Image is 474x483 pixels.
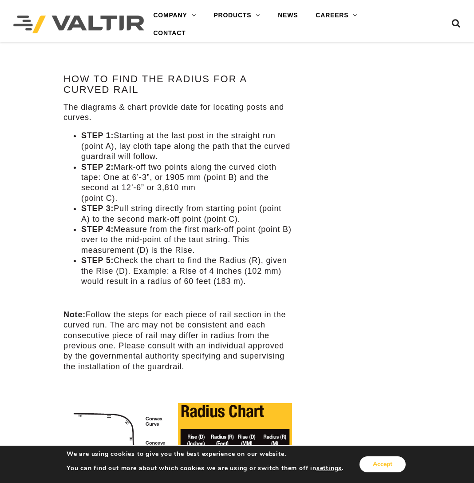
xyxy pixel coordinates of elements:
[316,464,342,472] button: settings
[144,24,194,42] a: CONTACT
[81,163,114,172] strong: STEP 2:
[307,7,366,24] a: CAREERS
[359,456,406,472] button: Accept
[81,256,114,265] strong: STEP 5:
[81,162,292,204] li: Mark-off two points along the curved cloth tape: One at 6’-3”, or 1905 mm (point B) and the secon...
[81,131,292,162] li: Starting at the last post in the straight run (point A), lay cloth tape along the path that the c...
[144,7,205,24] a: COMPANY
[67,464,344,472] p: You can find out more about which cookies we are using or switch them off in .
[63,310,292,372] p: Follow the steps for each piece of rail section in the curved run. The arc may not be consistent ...
[81,224,292,255] li: Measure from the first mark-off point (point B) over to the mid-point of the taut string. This me...
[81,225,114,234] strong: STEP 4:
[81,131,114,140] strong: STEP 1:
[205,7,269,24] a: PRODUCTS
[67,450,344,458] p: We are using cookies to give you the best experience on our website.
[81,204,292,224] li: Pull string directly from starting point (point A) to the second mark-off point (point C).
[63,74,292,95] h4: How To Find The Radius For A Curved Rail
[269,7,307,24] a: NEWS
[81,255,292,287] li: Check the chart to find the Radius (R), given the Rise (D). Example: a Rise of 4 inches (102 mm) ...
[63,102,292,123] p: The diagrams & chart provide date for locating posts and curves.
[13,16,144,33] img: Valtir
[63,310,86,319] strong: Note:
[81,204,114,213] strong: STEP 3:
